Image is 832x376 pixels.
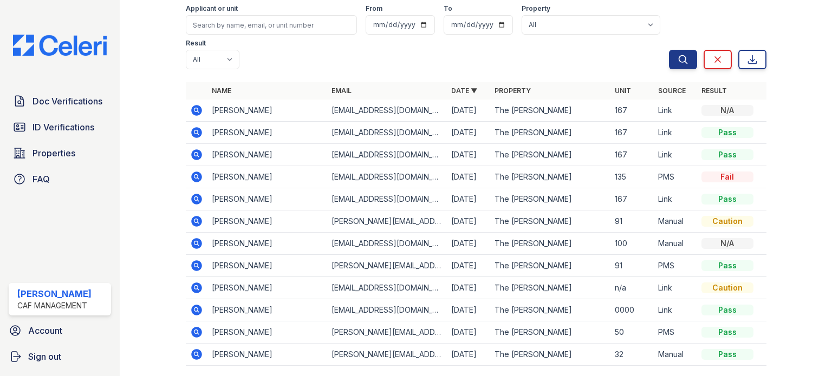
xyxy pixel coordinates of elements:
td: [EMAIL_ADDRESS][DOMAIN_NAME] [327,122,447,144]
td: Link [654,188,697,210]
a: Account [4,320,115,341]
td: [DATE] [447,144,490,166]
td: The [PERSON_NAME] [490,321,610,344]
td: 167 [610,144,654,166]
td: [EMAIL_ADDRESS][DOMAIN_NAME] [327,299,447,321]
div: Pass [701,349,753,360]
td: [PERSON_NAME] [207,255,327,277]
td: The [PERSON_NAME] [490,344,610,366]
div: Pass [701,305,753,315]
label: From [366,4,382,13]
td: [PERSON_NAME] [207,188,327,210]
span: Account [28,324,62,337]
label: Applicant or unit [186,4,238,13]
td: [DATE] [447,255,490,277]
td: [PERSON_NAME] [207,344,327,366]
td: 100 [610,233,654,255]
td: [PERSON_NAME] [207,299,327,321]
td: [DATE] [447,166,490,188]
td: [EMAIL_ADDRESS][DOMAIN_NAME] [327,188,447,210]
td: [PERSON_NAME][EMAIL_ADDRESS][DOMAIN_NAME] [327,210,447,233]
td: The [PERSON_NAME] [490,299,610,321]
a: Doc Verifications [9,90,111,112]
td: [PERSON_NAME] [207,100,327,122]
div: CAF Management [17,300,92,311]
td: Link [654,299,697,321]
td: 0000 [610,299,654,321]
span: Properties [32,147,75,160]
td: [DATE] [447,122,490,144]
a: FAQ [9,168,111,190]
a: Properties [9,142,111,164]
td: The [PERSON_NAME] [490,166,610,188]
td: The [PERSON_NAME] [490,233,610,255]
td: [EMAIL_ADDRESS][DOMAIN_NAME] [327,166,447,188]
div: Caution [701,216,753,227]
a: Date ▼ [451,87,477,95]
td: The [PERSON_NAME] [490,100,610,122]
label: Property [522,4,550,13]
td: 167 [610,188,654,210]
span: FAQ [32,173,50,186]
a: Property [495,87,531,95]
td: n/a [610,277,654,299]
td: [DATE] [447,100,490,122]
td: 91 [610,255,654,277]
td: [PERSON_NAME] [207,144,327,166]
span: Doc Verifications [32,95,102,108]
a: ID Verifications [9,116,111,138]
td: [DATE] [447,299,490,321]
span: Sign out [28,350,61,363]
div: Caution [701,282,753,293]
td: [DATE] [447,233,490,255]
span: ID Verifications [32,121,94,134]
img: CE_Logo_Blue-a8612792a0a2168367f1c8372b55b34899dd931a85d93a1a3d3e32e68fde9ad4.png [4,35,115,56]
a: Result [701,87,727,95]
td: Link [654,122,697,144]
div: N/A [701,105,753,116]
td: Link [654,144,697,166]
div: Pass [701,327,753,338]
button: Sign out [4,346,115,367]
td: The [PERSON_NAME] [490,144,610,166]
td: 135 [610,166,654,188]
td: [PERSON_NAME] [207,277,327,299]
td: Link [654,100,697,122]
td: The [PERSON_NAME] [490,277,610,299]
a: Name [212,87,231,95]
td: [PERSON_NAME] [207,122,327,144]
div: Pass [701,260,753,271]
label: To [444,4,452,13]
a: Source [658,87,686,95]
td: Manual [654,210,697,233]
input: Search by name, email, or unit number [186,15,357,35]
td: [EMAIL_ADDRESS][DOMAIN_NAME] [327,233,447,255]
a: Email [331,87,352,95]
td: Manual [654,344,697,366]
div: Pass [701,194,753,205]
div: [PERSON_NAME] [17,287,92,300]
td: 32 [610,344,654,366]
td: [DATE] [447,321,490,344]
td: [PERSON_NAME] [207,166,327,188]
td: [PERSON_NAME][EMAIL_ADDRESS][DOMAIN_NAME] [327,255,447,277]
div: Pass [701,149,753,160]
a: Unit [615,87,631,95]
td: 167 [610,100,654,122]
td: [PERSON_NAME][EMAIL_ADDRESS][PERSON_NAME][DOMAIN_NAME] [327,344,447,366]
td: The [PERSON_NAME] [490,188,610,210]
td: [PERSON_NAME] [207,321,327,344]
td: [DATE] [447,210,490,233]
div: Fail [701,171,753,182]
td: PMS [654,321,697,344]
div: N/A [701,238,753,249]
td: [DATE] [447,277,490,299]
td: Manual [654,233,697,255]
td: [EMAIL_ADDRESS][DOMAIN_NAME] [327,144,447,166]
td: [EMAIL_ADDRESS][DOMAIN_NAME] [327,100,447,122]
td: 50 [610,321,654,344]
label: Result [186,39,206,48]
td: [PERSON_NAME] [207,210,327,233]
td: 91 [610,210,654,233]
td: Link [654,277,697,299]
